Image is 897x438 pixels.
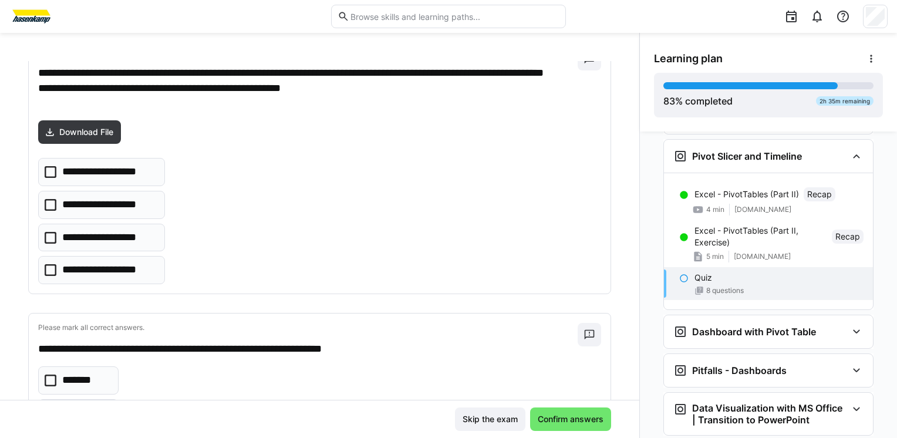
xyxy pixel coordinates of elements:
[461,413,520,425] span: Skip the exam
[816,96,874,106] div: 2h 35m remaining
[654,52,723,65] span: Learning plan
[734,205,791,214] span: [DOMAIN_NAME]
[58,126,115,138] span: Download File
[804,187,835,201] div: Recap
[734,252,791,261] span: [DOMAIN_NAME]
[692,402,847,426] h3: Data Visualization with MS Office | Transition to PowerPoint
[706,205,724,214] span: 4 min
[455,407,525,431] button: Skip the exam
[38,120,121,144] a: Download File
[694,272,712,284] p: Quiz
[706,252,724,261] span: 5 min
[692,150,802,162] h3: Pivot Slicer and Timeline
[694,225,827,248] p: Excel - PivotTables (Part II, Exercise)
[706,286,744,295] span: 8 questions
[536,413,605,425] span: Confirm answers
[530,407,611,431] button: Confirm answers
[692,326,816,338] h3: Dashboard with Pivot Table
[38,323,578,332] p: Please mark all correct answers.
[663,94,733,108] div: % completed
[832,230,864,244] div: Recap
[692,365,787,376] h3: Pitfalls - Dashboards
[663,95,675,107] span: 83
[694,188,799,200] p: Excel - PivotTables (Part II)
[349,11,559,22] input: Browse skills and learning paths...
